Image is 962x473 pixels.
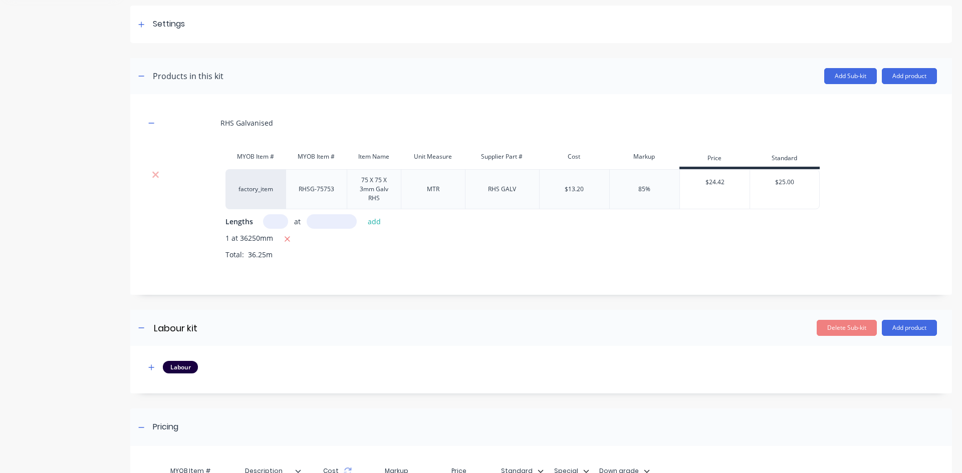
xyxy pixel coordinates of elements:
input: Enter sub-kit name [153,321,330,335]
div: Pricing [153,421,178,433]
div: MTR [408,183,458,196]
div: RHSG-75753 [291,183,342,196]
div: Cost [539,147,609,167]
span: Lengths [225,216,253,227]
button: Delete Sub-kit [817,320,877,336]
div: Item Name [347,147,401,167]
span: 36.25m [244,250,277,259]
div: Price [679,149,750,169]
button: add [363,215,386,228]
div: $13.20 [565,185,584,194]
div: RHS Galvanised [220,118,273,128]
div: Settings [153,18,185,31]
button: Add Sub-kit [824,68,877,84]
div: Supplier Part # [465,147,539,167]
button: Add product [882,68,937,84]
div: Standard [750,149,820,169]
span: at [294,216,301,227]
span: 1 at 36250mm [225,233,273,245]
div: factory_item [225,169,286,209]
div: RHS GALV [477,183,527,196]
div: Unit Measure [401,147,465,167]
div: Markup [609,147,679,167]
div: MYOB Item # [286,147,347,167]
div: Labour [163,361,198,373]
button: Add product [882,320,937,336]
div: Products in this kit [153,70,223,82]
div: $24.42 [680,170,750,195]
div: MYOB Item # [225,147,286,167]
span: Total: [225,250,244,259]
div: $25.00 [750,170,819,195]
div: 85% [638,185,650,194]
div: 75 X 75 X 3mm Galv RHS [349,174,399,205]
